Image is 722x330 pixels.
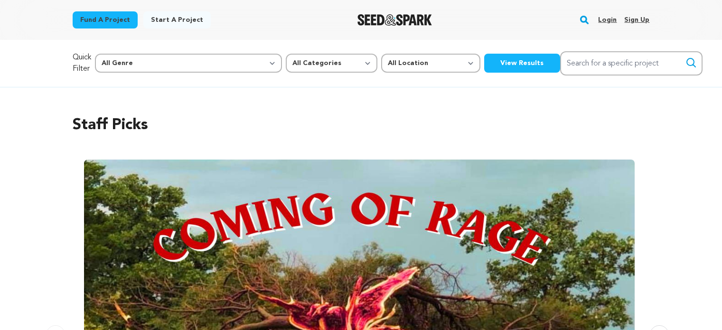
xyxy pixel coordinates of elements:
a: Start a project [143,11,211,28]
a: Seed&Spark Homepage [357,14,432,26]
button: View Results [484,54,560,73]
a: Sign up [624,12,649,28]
img: Seed&Spark Logo Dark Mode [357,14,432,26]
h2: Staff Picks [73,114,650,137]
a: Fund a project [73,11,138,28]
input: Search for a specific project [560,51,703,75]
a: Login [598,12,617,28]
p: Quick Filter [73,52,91,75]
